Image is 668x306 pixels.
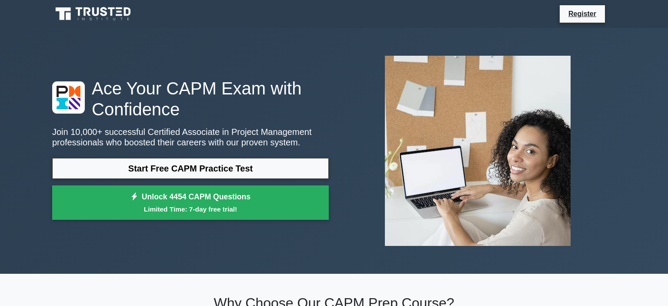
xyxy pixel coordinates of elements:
[52,127,329,148] p: Join 10,000+ successful Certified Associate in Project Management professionals who boosted their...
[563,8,601,19] a: Register
[63,204,318,214] small: Limited Time: 7-day free trial!
[52,158,329,179] a: Start Free CAPM Practice Test
[52,185,329,220] a: Unlock 4454 CAPM QuestionsLimited Time: 7-day free trial!
[52,78,329,120] h1: Ace Your CAPM Exam with Confidence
